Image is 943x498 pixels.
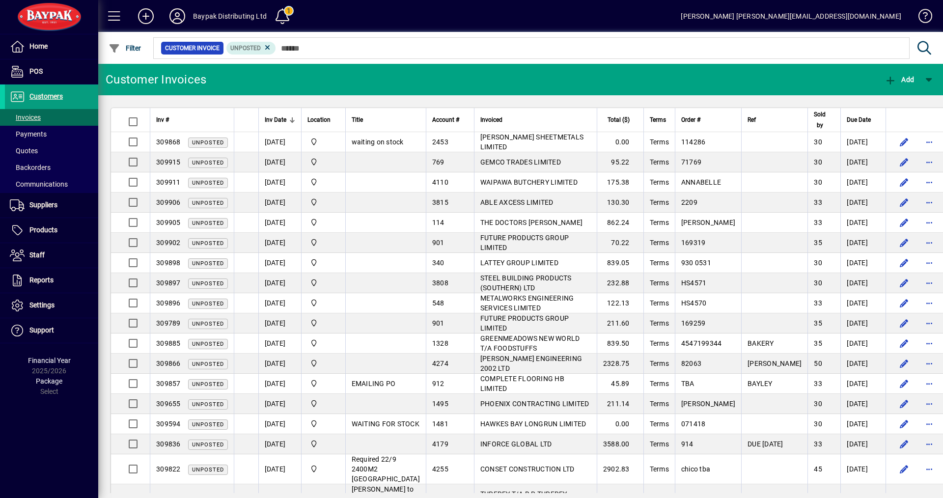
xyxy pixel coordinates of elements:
span: Order # [681,114,700,125]
span: 309836 [156,440,181,448]
span: HS4571 [681,279,707,287]
span: Unposted [192,180,224,186]
td: [DATE] [258,193,301,213]
span: 1495 [432,400,448,408]
span: DUE [DATE] [748,440,783,448]
span: CONSET CONSTRUCTION LTD [480,465,575,473]
span: 309902 [156,239,181,247]
a: Knowledge Base [911,2,931,34]
button: More options [921,416,937,432]
span: Unposted [192,381,224,387]
span: 309594 [156,420,181,428]
button: Add [130,7,162,25]
button: More options [921,235,937,250]
td: [DATE] [258,233,301,253]
span: Settings [29,301,55,309]
a: Support [5,318,98,343]
span: 114286 [681,138,706,146]
span: Title [352,114,363,125]
span: Unposted [192,442,224,448]
span: Total ($) [608,114,630,125]
span: 309655 [156,400,181,408]
span: Communications [10,180,68,188]
span: 1328 [432,339,448,347]
span: 309905 [156,219,181,226]
span: Financial Year [28,357,71,364]
button: Edit [896,174,912,190]
span: [PERSON_NAME] SHEETMETALS LIMITED [480,133,583,151]
span: Baypak - Onekawa [307,378,339,389]
span: GEMCO TRADES LIMITED [480,158,561,166]
span: Quotes [10,147,38,155]
td: 211.14 [597,394,643,414]
span: 309822 [156,465,181,473]
div: [PERSON_NAME] [PERSON_NAME][EMAIL_ADDRESS][DOMAIN_NAME] [681,8,901,24]
td: [DATE] [258,333,301,354]
td: [DATE] [258,132,301,152]
span: 340 [432,259,444,267]
button: Edit [896,315,912,331]
span: Baypak - Onekawa [307,418,339,429]
td: [DATE] [840,414,886,434]
div: Invoiced [480,114,591,125]
span: 548 [432,299,444,307]
button: More options [921,275,937,291]
button: Edit [896,194,912,210]
td: 130.30 [597,193,643,213]
td: [DATE] [258,273,301,293]
span: Backorders [10,164,51,171]
td: 70.22 [597,233,643,253]
span: EMAILING PO [352,380,396,387]
span: Unposted [192,200,224,206]
span: Suppliers [29,201,57,209]
td: 839.05 [597,253,643,273]
span: Terms [650,319,669,327]
span: Unposted [192,240,224,247]
td: [DATE] [258,172,301,193]
td: [DATE] [258,374,301,394]
span: Products [29,226,57,234]
td: [DATE] [258,414,301,434]
span: 2209 [681,198,697,206]
a: Staff [5,243,98,268]
button: Filter [106,39,144,57]
span: 4110 [432,178,448,186]
span: PHOENIX CONTRACTING LIMITED [480,400,589,408]
div: Ref [748,114,802,125]
span: Baypak - Onekawa [307,298,339,308]
span: Customer Invoice [165,43,220,53]
span: Baypak - Onekawa [307,464,339,474]
span: Unposted [230,45,261,52]
td: [DATE] [840,293,886,313]
span: Unposted [192,341,224,347]
td: 2328.75 [597,354,643,374]
span: Unposted [192,321,224,327]
span: 33 [814,380,822,387]
span: 3815 [432,198,448,206]
span: Terms [650,158,669,166]
td: [DATE] [840,172,886,193]
span: Unposted [192,421,224,428]
td: [DATE] [258,253,301,273]
td: [DATE] [840,152,886,172]
span: Unposted [192,220,224,226]
span: Staff [29,251,45,259]
span: Terms [650,400,669,408]
td: [DATE] [258,354,301,374]
span: 309866 [156,360,181,367]
span: Baypak - Onekawa [307,137,339,147]
button: Edit [896,376,912,391]
span: 35 [814,239,822,247]
span: 309906 [156,198,181,206]
td: 175.38 [597,172,643,193]
span: 4274 [432,360,448,367]
td: [DATE] [840,394,886,414]
span: Ref [748,114,756,125]
span: [PERSON_NAME] [681,219,735,226]
span: Baypak - Onekawa [307,398,339,409]
span: Terms [650,178,669,186]
td: 45.89 [597,374,643,394]
span: 901 [432,239,444,247]
div: Location [307,114,339,125]
span: 071418 [681,420,706,428]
